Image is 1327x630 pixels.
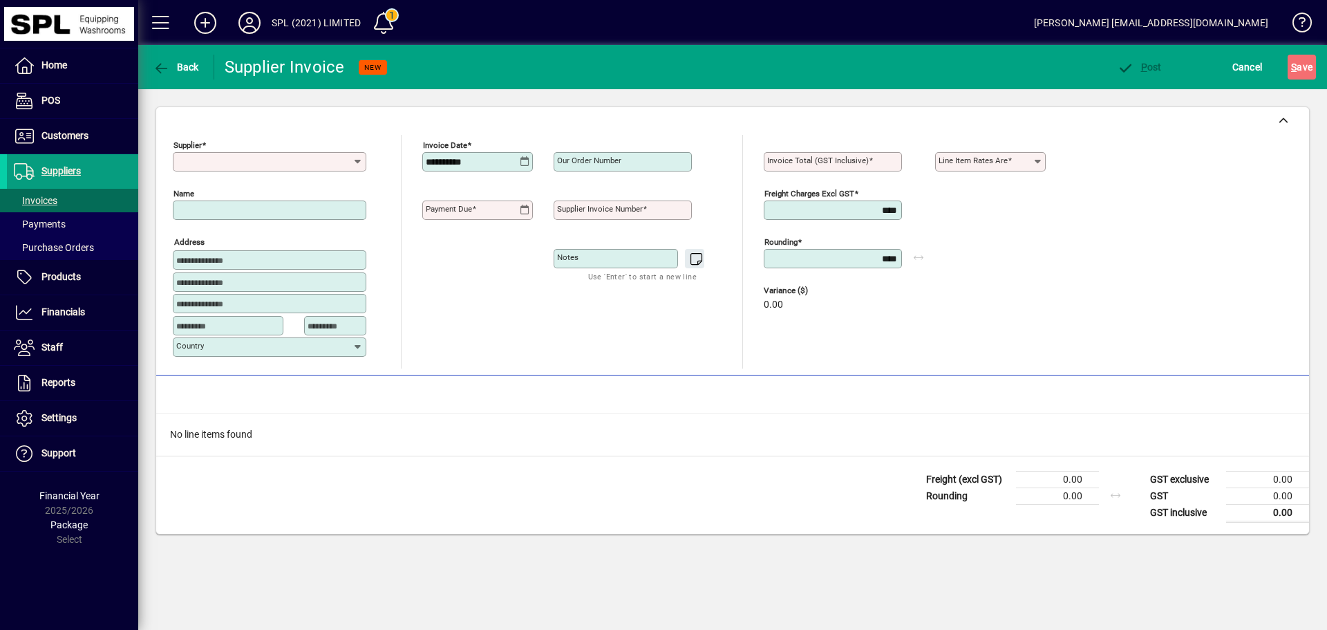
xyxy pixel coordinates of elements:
span: Suppliers [41,165,81,176]
span: Back [153,62,199,73]
span: Products [41,271,81,282]
mat-label: Our order number [557,156,621,165]
a: Financials [7,295,138,330]
td: GST inclusive [1143,504,1226,521]
span: P [1141,62,1147,73]
mat-label: Payment due [426,204,472,214]
td: 0.00 [1226,504,1309,521]
div: SPL (2021) LIMITED [272,12,361,34]
td: Rounding [919,488,1016,504]
td: GST [1143,488,1226,504]
td: 0.00 [1226,471,1309,488]
mat-label: Line item rates are [939,156,1008,165]
a: Settings [7,401,138,436]
mat-label: Invoice Total (GST inclusive) [767,156,869,165]
a: Invoices [7,189,138,212]
button: Cancel [1229,55,1266,80]
span: Staff [41,342,63,353]
button: Save [1288,55,1316,80]
td: 0.00 [1016,488,1099,504]
div: Supplier Invoice [225,56,345,78]
td: Freight (excl GST) [919,471,1016,488]
td: GST exclusive [1143,471,1226,488]
span: Purchase Orders [14,242,94,253]
mat-label: Supplier invoice number [557,204,643,214]
a: Payments [7,212,138,236]
mat-label: Supplier [173,140,202,150]
a: POS [7,84,138,118]
td: 0.00 [1016,471,1099,488]
td: 0.00 [1226,488,1309,504]
span: NEW [364,63,382,72]
span: ost [1117,62,1162,73]
mat-label: Country [176,341,204,351]
span: Settings [41,412,77,423]
mat-hint: Use 'Enter' to start a new line [588,268,697,284]
a: Home [7,48,138,83]
span: Reports [41,377,75,388]
mat-label: Notes [557,252,578,262]
span: 0.00 [764,299,783,311]
app-page-header-button: Back [138,55,214,80]
span: S [1291,62,1297,73]
span: Variance ($) [764,286,847,295]
a: Purchase Orders [7,236,138,259]
span: ave [1291,56,1312,78]
a: Reports [7,366,138,400]
a: Staff [7,331,138,365]
a: Products [7,260,138,295]
span: POS [41,95,60,106]
span: Support [41,447,76,458]
mat-label: Invoice date [423,140,467,150]
span: Package [50,519,88,530]
button: Add [183,10,227,35]
mat-label: Name [173,189,194,198]
span: Cancel [1232,56,1263,78]
div: [PERSON_NAME] [EMAIL_ADDRESS][DOMAIN_NAME] [1034,12,1268,34]
span: Invoices [14,195,57,206]
span: Payments [14,219,66,230]
span: Home [41,59,67,71]
a: Support [7,436,138,471]
a: Knowledge Base [1282,3,1310,48]
mat-label: Rounding [764,237,798,247]
mat-label: Freight charges excl GST [764,189,854,198]
a: Customers [7,119,138,154]
span: Financial Year [39,490,100,501]
button: Post [1113,55,1165,80]
span: Financials [41,306,85,317]
button: Profile [227,10,272,35]
button: Back [149,55,203,80]
span: Customers [41,130,88,141]
div: No line items found [156,414,1309,456]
